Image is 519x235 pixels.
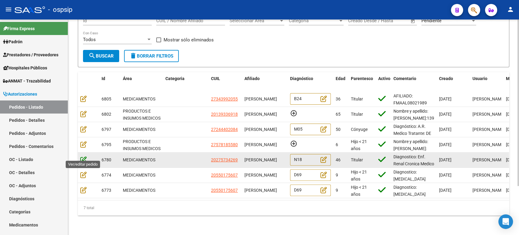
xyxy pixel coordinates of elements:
[123,109,161,121] span: PRODUCTOS E INSUMOS MEDICOS
[351,185,367,197] span: Hijo < 21 años
[230,18,279,23] span: Seleccionar Área
[439,96,452,101] span: [DATE]
[506,142,518,147] span: [DATE]
[244,127,277,132] span: [PERSON_NAME]
[99,72,120,92] datatable-header-cell: Id
[3,38,22,45] span: Padrón
[336,173,338,177] span: 9
[123,96,155,101] span: MEDICAMENTOS
[102,96,111,101] span: 6805
[124,50,179,62] button: Borrar Filtros
[421,18,441,23] span: Pendiente
[83,37,96,42] span: Todos
[351,127,368,132] span: Cónyuge
[3,25,35,32] span: Firma Express
[123,173,155,177] span: MEDICAMENTOS
[507,6,514,13] mat-icon: person
[290,169,331,181] div: D69
[290,76,313,81] span: Diagnóstico
[470,72,503,92] datatable-header-cell: Usuario
[3,65,47,71] span: Hospitales Públicos
[290,154,331,166] div: N18
[165,76,185,81] span: Categoria
[336,127,341,132] span: 50
[3,91,37,97] span: Autorizaciones
[506,173,518,177] span: [DATE]
[351,112,363,117] span: Titular
[336,157,341,162] span: 46
[290,140,297,147] mat-icon: add_circle_outline
[88,52,96,59] mat-icon: search
[472,173,505,177] span: [PERSON_NAME]
[373,18,403,23] input: End date
[351,157,363,162] span: Titular
[437,72,470,92] datatable-header-cell: Creado
[393,109,446,141] span: Nombre y apellido: [PERSON_NAME]:13933691 CORREGIR, ESTA MAL LA ORDEN, YA AVISE AL PACIENTE.
[439,142,452,147] span: [DATE]
[506,112,518,117] span: [DATE]
[348,18,368,23] input: Start date
[393,93,435,174] span: AFILIADO: FMAAL08021989 Medico Tratante: [PERSON_NAME] Teléfono: [PHONE_NUMBER] Correo electrónic...
[472,96,505,101] span: [PERSON_NAME]
[439,188,452,193] span: [DATE]
[120,72,163,92] datatable-header-cell: Área
[351,96,363,101] span: Titular
[123,188,155,193] span: MEDICAMENTOS
[211,157,238,162] span: 20275734269
[290,124,331,135] div: M05
[102,112,111,117] span: 6802
[472,157,505,162] span: [PERSON_NAME]
[123,76,132,81] span: Área
[336,188,338,193] span: 9
[211,76,220,81] span: CUIL
[376,72,391,92] datatable-header-cell: Activo
[209,72,242,92] datatable-header-cell: CUIL
[472,142,505,147] span: [PERSON_NAME]
[472,188,505,193] span: [PERSON_NAME]
[439,76,453,81] span: Creado
[348,72,376,92] datatable-header-cell: Parentesco
[102,173,111,177] span: 6774
[506,188,518,193] span: [DATE]
[211,173,238,177] span: 20550175607
[472,112,505,117] span: [PERSON_NAME]
[288,72,333,92] datatable-header-cell: Diagnóstico
[410,18,417,25] button: Open calendar
[102,76,105,81] span: Id
[336,96,341,101] span: 36
[244,96,277,101] span: [PERSON_NAME]
[439,173,452,177] span: [DATE]
[164,36,214,44] span: Mostrar sólo eliminados
[393,139,431,220] span: Nombre y apellido: [PERSON_NAME]:[PHONE_NUMBER] Teléfono: [PHONE_NUMBER] Dirección: [PERSON_NAME]...
[242,72,288,92] datatable-header-cell: Afiliado
[211,96,238,101] span: 27343992055
[351,76,373,81] span: Parentesco
[336,76,345,81] span: Edad
[123,139,161,151] span: PRODUCTOS E INSUMOS MEDICOS
[336,142,338,147] span: 6
[123,127,155,132] span: MEDICAMENTOS
[378,76,390,81] span: Activo
[102,157,111,162] span: 6780
[506,96,518,101] span: [DATE]
[498,214,513,229] div: Open Intercom Messenger
[244,112,277,117] span: [PERSON_NAME]
[290,110,297,117] mat-icon: add_circle_outline
[88,53,114,59] span: Buscar
[211,142,238,147] span: 27578185580
[439,127,452,132] span: [DATE]
[123,157,155,162] span: MEDICAMENTOS
[290,184,331,196] div: D69
[3,51,58,58] span: Prestadores / Proveedores
[3,78,51,84] span: ANMAT - Trazabilidad
[5,6,12,13] mat-icon: menu
[102,188,111,193] span: 6773
[439,112,452,117] span: [DATE]
[351,139,367,151] span: Hijo < 21 años
[393,76,416,81] span: Comentario
[391,72,437,92] datatable-header-cell: Comentario
[130,53,173,59] span: Borrar Filtros
[393,154,434,222] span: Diagnostico: Enf. Renal Cronica Medico Tratante: REJAS TEL:[PHONE_NUMBER] Correo electrónico: [EM...
[244,188,277,193] span: [PERSON_NAME]
[102,142,111,147] span: 6795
